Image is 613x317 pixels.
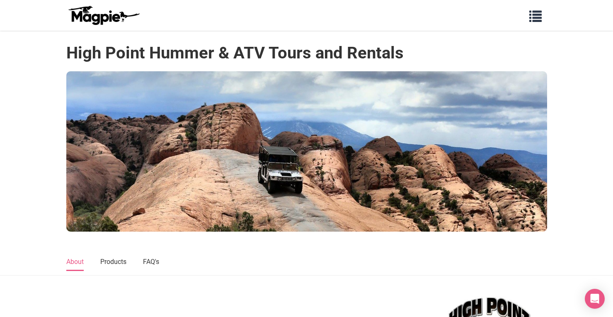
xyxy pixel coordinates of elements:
[143,254,159,271] a: FAQ's
[66,254,84,271] a: About
[585,289,605,309] div: Open Intercom Messenger
[66,43,404,63] h1: High Point Hummer & ATV Tours and Rentals
[66,71,547,232] img: High Point Hummer & ATV Tours and Rentals banner
[66,5,141,25] img: logo-ab69f6fb50320c5b225c76a69d11143b.png
[100,254,126,271] a: Products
